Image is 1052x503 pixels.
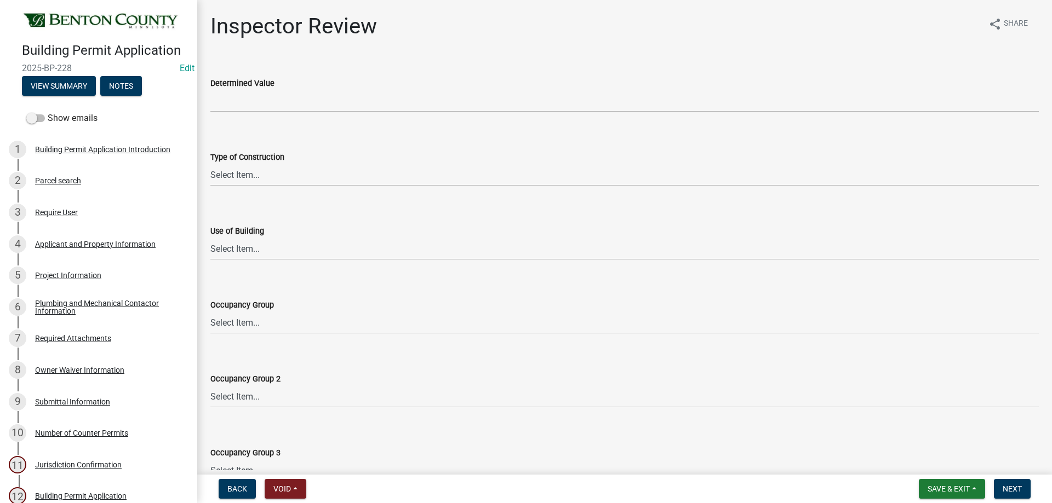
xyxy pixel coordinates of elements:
div: Plumbing and Mechanical Contactor Information [35,299,180,315]
wm-modal-confirm: Edit Application Number [180,63,195,73]
label: Determined Value [210,80,275,88]
button: Back [219,479,256,499]
div: Building Permit Application [35,492,127,500]
button: Save & Exit [919,479,985,499]
div: Owner Waiver Information [35,366,124,374]
div: 1 [9,141,26,158]
span: 2025-BP-228 [22,63,175,73]
div: 11 [9,456,26,473]
span: Save & Exit [928,484,970,493]
wm-modal-confirm: Summary [22,82,96,91]
label: Type of Construction [210,154,284,161]
span: Void [273,484,291,493]
div: 8 [9,361,26,379]
div: Require User [35,209,78,216]
label: Use of Building [210,228,264,235]
button: Notes [100,76,142,96]
label: Occupancy Group 3 [210,449,281,457]
img: Benton County, Minnesota [22,11,180,31]
div: 2 [9,172,26,189]
div: 4 [9,235,26,253]
div: Jurisdiction Confirmation [35,461,122,469]
span: Share [1004,18,1028,31]
button: shareShare [980,13,1037,34]
span: Next [1003,484,1022,493]
div: 7 [9,329,26,347]
div: 3 [9,204,26,221]
label: Show emails [26,112,98,125]
div: Required Attachments [35,334,111,342]
div: 9 [9,393,26,411]
div: Project Information [35,271,101,279]
h1: Inspector Review [210,13,377,39]
div: Submittal Information [35,398,110,406]
button: View Summary [22,76,96,96]
h4: Building Permit Application [22,43,188,59]
div: 10 [9,424,26,442]
button: Next [994,479,1031,499]
label: Occupancy Group [210,302,274,309]
i: share [988,18,1002,31]
wm-modal-confirm: Notes [100,82,142,91]
div: Number of Counter Permits [35,429,128,437]
div: Applicant and Property Information [35,240,156,248]
div: Parcel search [35,177,81,184]
div: 6 [9,298,26,316]
label: Occupancy Group 2 [210,375,281,383]
span: Back [227,484,247,493]
a: Edit [180,63,195,73]
button: Void [265,479,306,499]
div: 5 [9,267,26,284]
div: Building Permit Application Introduction [35,146,170,153]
